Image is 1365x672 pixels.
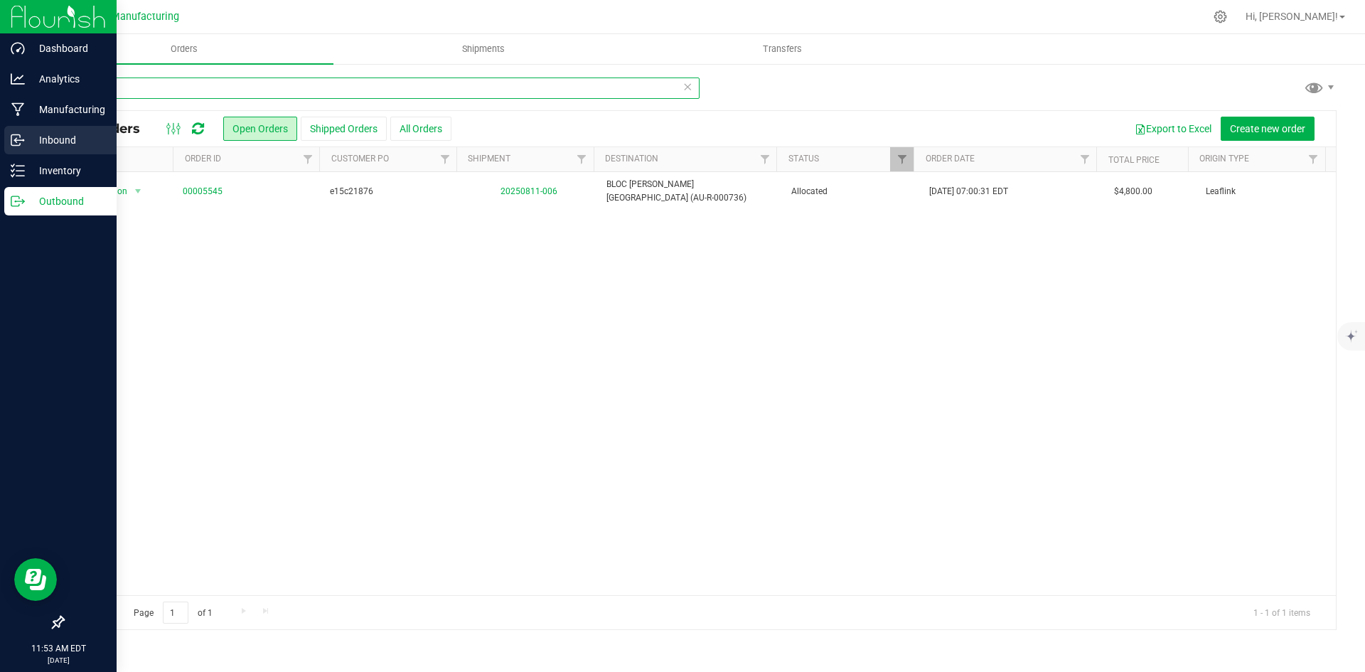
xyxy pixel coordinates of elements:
[682,78,692,96] span: Clear
[1114,185,1152,198] span: $4,800.00
[223,117,297,141] button: Open Orders
[1206,185,1327,198] span: Leaflink
[443,43,524,55] span: Shipments
[185,154,221,164] a: Order ID
[744,43,821,55] span: Transfers
[25,40,110,57] p: Dashboard
[890,147,914,171] a: Filter
[1246,11,1338,22] span: Hi, [PERSON_NAME]!
[11,41,25,55] inline-svg: Dashboard
[34,34,333,64] a: Orders
[1073,147,1096,171] a: Filter
[163,602,188,624] input: 1
[6,655,110,666] p: [DATE]
[788,154,819,164] a: Status
[570,147,594,171] a: Filter
[25,162,110,179] p: Inventory
[25,193,110,210] p: Outbound
[330,185,451,198] span: e15c21876
[1125,117,1221,141] button: Export to Excel
[926,154,975,164] a: Order Date
[1199,154,1249,164] a: Origin Type
[74,155,168,165] div: Actions
[605,154,658,164] a: Destination
[1221,117,1315,141] button: Create new order
[25,132,110,149] p: Inbound
[6,642,110,655] p: 11:53 AM EDT
[753,147,776,171] a: Filter
[11,102,25,117] inline-svg: Manufacturing
[1108,155,1160,165] a: Total Price
[1242,602,1322,623] span: 1 - 1 of 1 items
[1302,147,1325,171] a: Filter
[606,178,773,205] span: BLOC [PERSON_NAME][GEOGRAPHIC_DATA] (AU-R-000736)
[25,70,110,87] p: Analytics
[14,558,57,601] iframe: Resource center
[183,185,223,198] a: 00005545
[1211,10,1229,23] div: Manage settings
[11,164,25,178] inline-svg: Inventory
[11,133,25,147] inline-svg: Inbound
[390,117,451,141] button: All Orders
[129,181,147,201] span: select
[63,78,700,99] input: Search Order ID, Destination, Customer PO...
[791,185,913,198] span: Allocated
[1230,123,1305,134] span: Create new order
[929,185,1008,198] span: [DATE] 07:00:31 EDT
[331,154,389,164] a: Customer PO
[25,101,110,118] p: Manufacturing
[500,186,557,196] a: 20250811-006
[11,72,25,86] inline-svg: Analytics
[151,43,217,55] span: Orders
[296,147,319,171] a: Filter
[301,117,387,141] button: Shipped Orders
[633,34,932,64] a: Transfers
[333,34,633,64] a: Shipments
[111,11,179,23] span: Manufacturing
[468,154,510,164] a: Shipment
[122,602,224,624] span: Page of 1
[433,147,456,171] a: Filter
[11,194,25,208] inline-svg: Outbound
